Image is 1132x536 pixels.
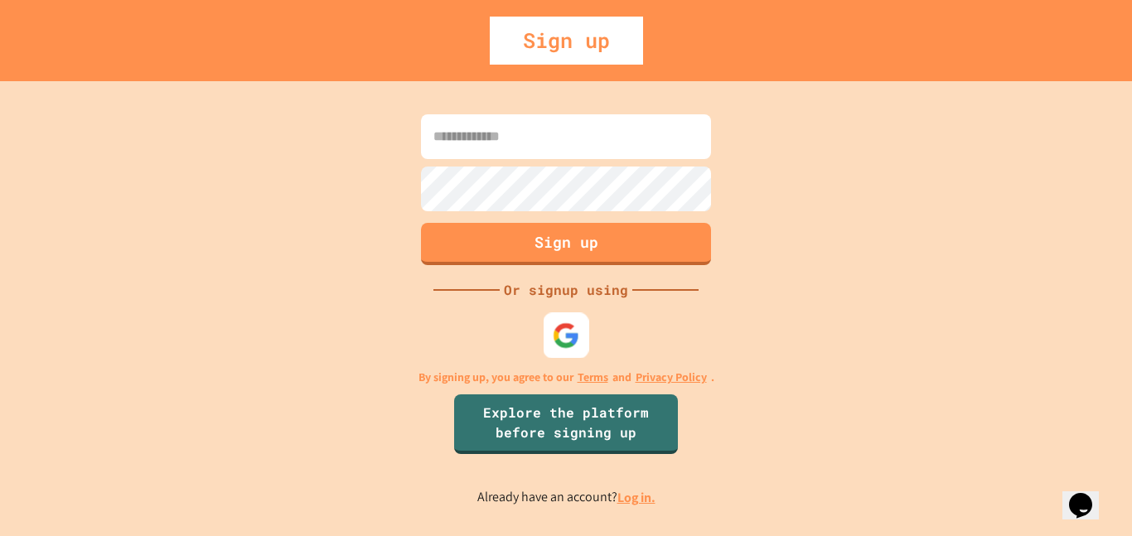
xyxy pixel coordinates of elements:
p: By signing up, you agree to our and . [418,369,714,386]
img: google-icon.svg [553,321,580,349]
a: Log in. [617,489,655,506]
div: Sign up [490,17,643,65]
button: Sign up [421,223,711,265]
div: Or signup using [500,280,632,300]
a: Privacy Policy [636,369,707,386]
p: Already have an account? [477,487,655,508]
a: Terms [578,369,608,386]
iframe: chat widget [1062,470,1115,519]
a: Explore the platform before signing up [454,394,678,454]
